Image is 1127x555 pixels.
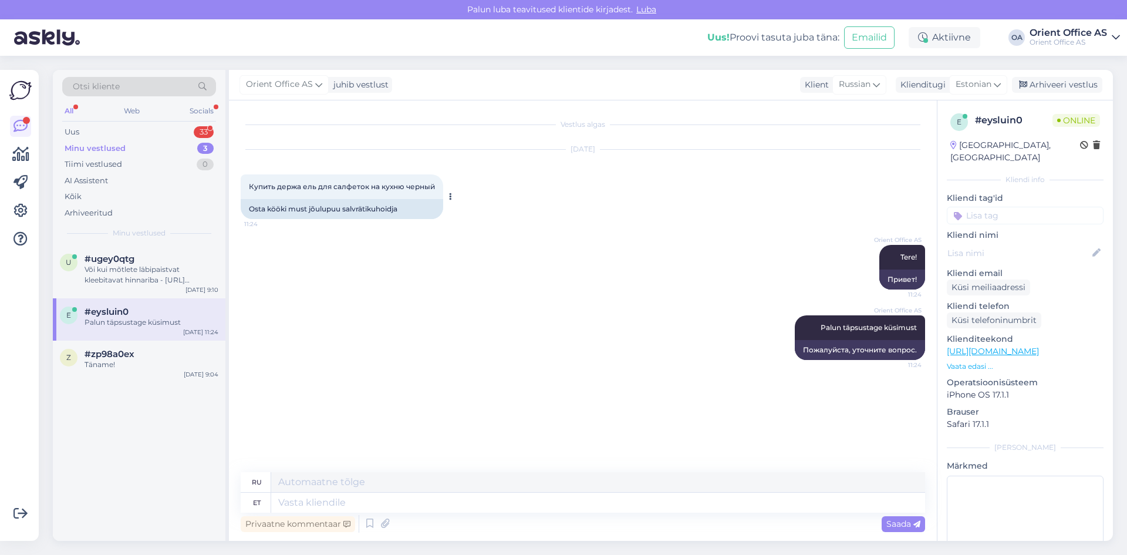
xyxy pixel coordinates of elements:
[947,312,1041,328] div: Küsi telefoninumbrit
[185,285,218,294] div: [DATE] 9:10
[878,361,922,369] span: 11:24
[122,103,142,119] div: Web
[65,143,126,154] div: Minu vestlused
[707,31,839,45] div: Proovi tasuta juba täna:
[66,353,71,362] span: z
[950,139,1080,164] div: [GEOGRAPHIC_DATA], [GEOGRAPHIC_DATA]
[65,159,122,170] div: Tiimi vestlused
[65,175,108,187] div: AI Assistent
[194,126,214,138] div: 33
[85,359,218,370] div: Täname!
[956,78,991,91] span: Estonian
[66,258,72,267] span: u
[85,307,129,317] span: #eysluin0
[1052,114,1100,127] span: Online
[947,300,1104,312] p: Kliendi telefon
[947,389,1104,401] p: iPhone OS 17.1.1
[241,199,443,219] div: Osta kööki must jõulupuu salvrätikuhoidja
[947,361,1104,372] p: Vaata edasi ...
[947,247,1090,260] input: Lisa nimi
[947,174,1104,185] div: Kliendi info
[241,516,355,532] div: Privaatne kommentaar
[241,144,925,154] div: [DATE]
[66,311,71,319] span: e
[947,229,1104,241] p: Kliendi nimi
[947,406,1104,418] p: Brauser
[896,79,946,91] div: Klienditugi
[879,270,925,290] div: Привет!
[85,349,134,359] span: #zp98a0ex
[9,79,32,102] img: Askly Logo
[874,306,922,315] span: Orient Office AS
[252,472,262,492] div: ru
[249,182,435,191] span: Купить держа ель для салфеток на кухню черный
[909,27,980,48] div: Aktiivne
[947,333,1104,345] p: Klienditeekond
[65,207,113,219] div: Arhiveeritud
[184,370,218,379] div: [DATE] 9:04
[241,119,925,130] div: Vestlus algas
[329,79,389,91] div: juhib vestlust
[878,290,922,299] span: 11:24
[947,267,1104,280] p: Kliendi email
[1012,77,1102,93] div: Arhiveeri vestlus
[839,78,870,91] span: Russian
[1030,28,1107,38] div: Orient Office AS
[197,159,214,170] div: 0
[1008,29,1025,46] div: OA
[85,317,218,328] div: Palun täpsustage küsimust
[62,103,76,119] div: All
[947,280,1030,295] div: Küsi meiliaadressi
[65,191,82,203] div: Kõik
[73,80,120,93] span: Otsi kliente
[957,117,961,126] span: e
[975,113,1052,127] div: # eysluin0
[183,328,218,337] div: [DATE] 11:24
[113,228,166,238] span: Minu vestlused
[947,192,1104,204] p: Kliendi tag'id
[1030,28,1120,47] a: Orient Office ASOrient Office AS
[187,103,216,119] div: Socials
[1030,38,1107,47] div: Orient Office AS
[947,460,1104,472] p: Märkmed
[85,264,218,285] div: Või kui mõtlete läbipaistvat kleebitavat hinnariba - [URL][DOMAIN_NAME]
[947,207,1104,224] input: Lisa tag
[253,493,261,513] div: et
[947,418,1104,430] p: Safari 17.1.1
[65,126,79,138] div: Uus
[844,26,895,49] button: Emailid
[800,79,829,91] div: Klient
[886,519,920,529] span: Saada
[821,323,917,332] span: Palun täpsustage küsimust
[874,236,922,244] span: Orient Office AS
[947,346,1039,356] a: [URL][DOMAIN_NAME]
[795,340,925,360] div: Пожалуйста, уточните вопрос.
[947,442,1104,453] div: [PERSON_NAME]
[900,253,917,261] span: Tere!
[197,143,214,154] div: 3
[85,254,134,264] span: #ugey0qtg
[246,78,313,91] span: Orient Office AS
[633,4,660,15] span: Luba
[244,220,288,228] span: 11:24
[707,32,730,43] b: Uus!
[947,376,1104,389] p: Operatsioonisüsteem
